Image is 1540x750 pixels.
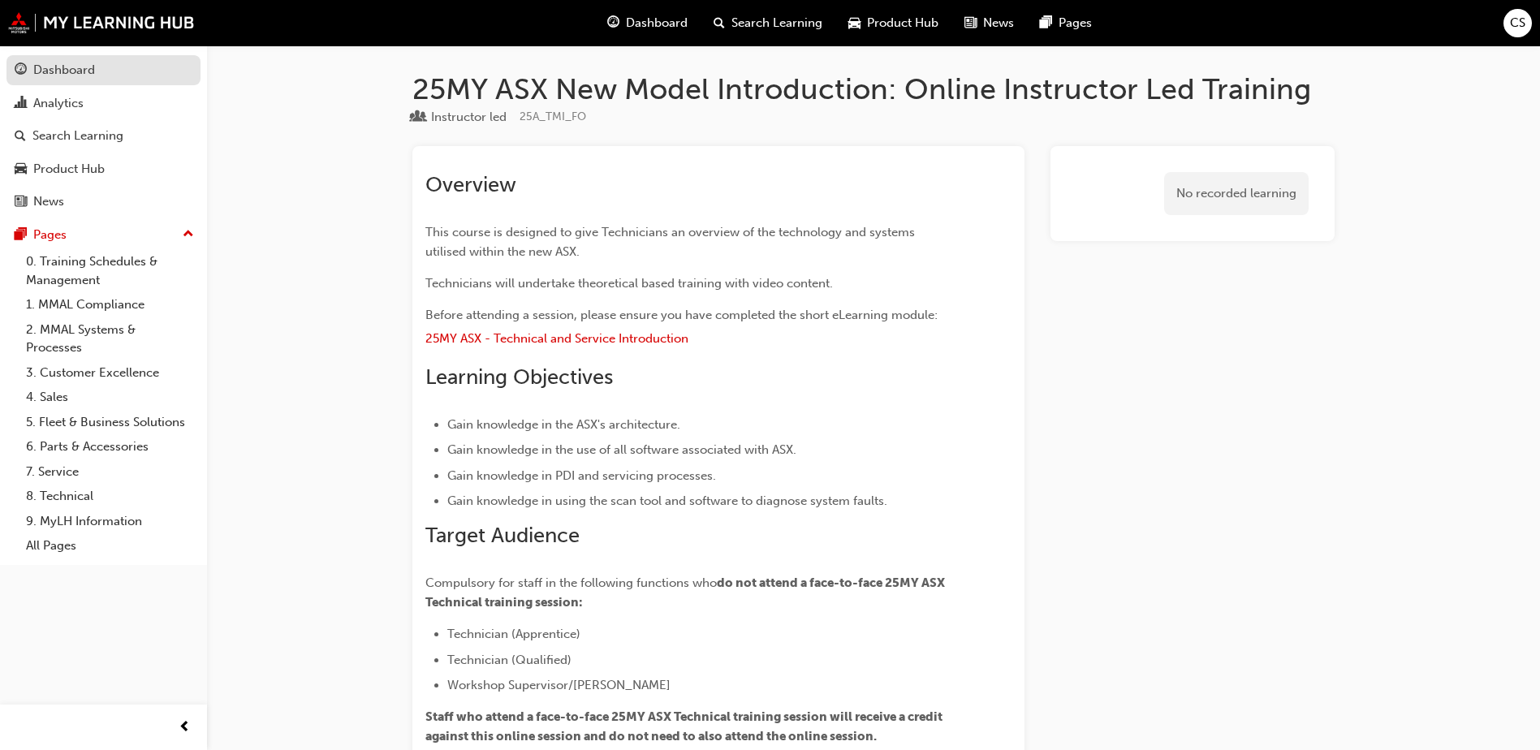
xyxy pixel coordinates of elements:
div: Type [412,107,507,127]
span: Search Learning [731,14,822,32]
a: Product Hub [6,154,201,184]
span: Target Audience [425,523,580,548]
span: news-icon [964,13,977,33]
span: pages-icon [15,228,27,243]
span: Gain knowledge in the use of all software associated with ASX. [447,442,796,457]
span: Dashboard [626,14,688,32]
span: Overview [425,172,516,197]
button: DashboardAnalyticsSearch LearningProduct HubNews [6,52,201,220]
span: Learning resource code [520,110,586,123]
span: search-icon [714,13,725,33]
a: 25MY ASX - Technical and Service Introduction [425,331,688,346]
a: news-iconNews [951,6,1027,40]
button: CS [1503,9,1532,37]
span: pages-icon [1040,13,1052,33]
a: 5. Fleet & Business Solutions [19,410,201,435]
span: This course is designed to give Technicians an overview of the technology and systems utilised wi... [425,225,918,259]
a: 7. Service [19,459,201,485]
span: Product Hub [867,14,938,32]
div: Analytics [33,94,84,113]
button: Pages [6,220,201,250]
a: Search Learning [6,121,201,151]
span: Staff who attend a face-to-face 25MY ASX Technical training session will receive a credit against... [425,709,945,744]
span: CS [1510,14,1525,32]
span: Technician (Apprentice) [447,627,580,641]
span: Pages [1059,14,1092,32]
span: car-icon [15,162,27,177]
a: car-iconProduct Hub [835,6,951,40]
span: chart-icon [15,97,27,111]
a: guage-iconDashboard [594,6,701,40]
span: Gain knowledge in PDI and servicing processes. [447,468,716,483]
span: news-icon [15,195,27,209]
a: 4. Sales [19,385,201,410]
img: mmal [8,12,195,33]
a: 1. MMAL Compliance [19,292,201,317]
span: Gain knowledge in the ASX's architecture. [447,417,680,432]
a: pages-iconPages [1027,6,1105,40]
span: News [983,14,1014,32]
div: Dashboard [33,61,95,80]
div: Instructor led [431,108,507,127]
span: Learning Objectives [425,364,613,390]
span: car-icon [848,13,861,33]
a: Dashboard [6,55,201,85]
a: 3. Customer Excellence [19,360,201,386]
div: No recorded learning [1164,172,1309,215]
a: Analytics [6,88,201,119]
span: up-icon [183,224,194,245]
span: guage-icon [607,13,619,33]
a: 6. Parts & Accessories [19,434,201,459]
a: 2. MMAL Systems & Processes [19,317,201,360]
div: News [33,192,64,211]
div: Product Hub [33,160,105,179]
h1: 25MY ASX New Model Introduction: Online Instructor Led Training [412,71,1335,107]
span: learningResourceType_INSTRUCTOR_LED-icon [412,110,425,125]
a: News [6,187,201,217]
a: All Pages [19,533,201,558]
a: 9. MyLH Information [19,509,201,534]
span: Gain knowledge in using the scan tool and software to diagnose system faults. [447,494,887,508]
a: search-iconSearch Learning [701,6,835,40]
span: Compulsory for staff in the following functions who [425,575,717,590]
div: Pages [33,226,67,244]
span: Workshop Supervisor/[PERSON_NAME] [447,678,671,692]
span: search-icon [15,129,26,144]
span: Technicians will undertake theoretical based training with video content. [425,276,833,291]
a: 8. Technical [19,484,201,509]
span: guage-icon [15,63,27,78]
a: 0. Training Schedules & Management [19,249,201,292]
div: Search Learning [32,127,123,145]
span: prev-icon [179,718,191,738]
span: Before attending a session, please ensure you have completed the short eLearning module: [425,308,938,322]
span: Technician (Qualified) [447,653,572,667]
